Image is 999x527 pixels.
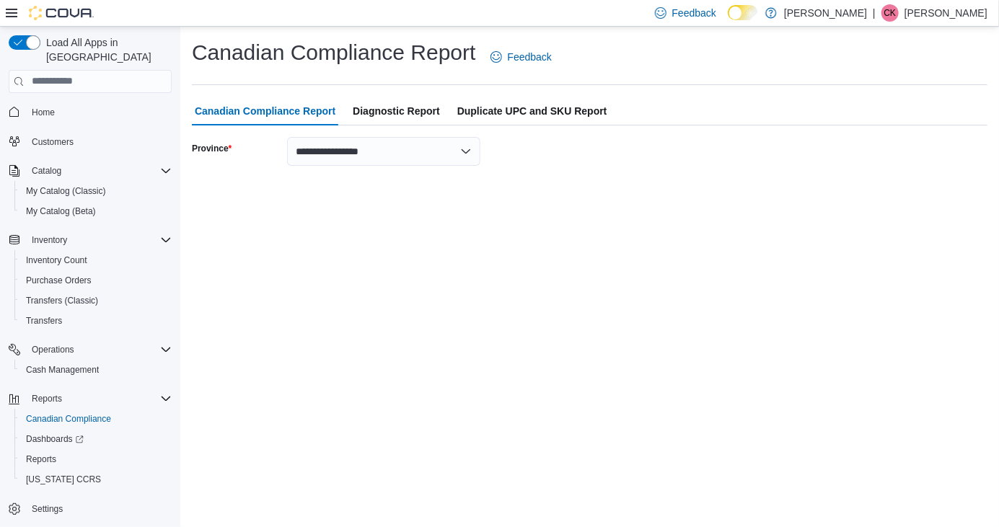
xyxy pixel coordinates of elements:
span: Transfers (Classic) [26,295,98,306]
button: Transfers (Classic) [14,291,177,311]
span: Diagnostic Report [353,97,440,125]
button: Operations [3,340,177,360]
h1: Canadian Compliance Report [192,38,476,67]
button: Operations [26,341,80,358]
a: Canadian Compliance [20,410,117,428]
span: My Catalog (Beta) [26,205,96,217]
span: My Catalog (Beta) [20,203,172,220]
button: Catalog [26,162,67,180]
span: Purchase Orders [26,275,92,286]
span: Reports [26,453,56,465]
span: Customers [32,136,74,148]
button: Inventory [26,231,73,249]
span: Operations [32,344,74,355]
a: Feedback [485,43,558,71]
input: Dark Mode [728,5,758,20]
span: Purchase Orders [20,272,172,289]
span: Cash Management [26,364,99,376]
span: Canadian Compliance [20,410,172,428]
span: Reports [32,393,62,404]
span: Catalog [32,165,61,177]
span: Washington CCRS [20,471,172,488]
span: My Catalog (Classic) [20,182,172,200]
a: Customers [26,133,79,151]
span: Inventory Count [20,252,172,269]
span: Duplicate UPC and SKU Report [457,97,607,125]
span: [US_STATE] CCRS [26,474,101,485]
a: Transfers [20,312,68,329]
a: My Catalog (Beta) [20,203,102,220]
span: Catalog [26,162,172,180]
span: Dashboards [26,433,84,445]
button: Purchase Orders [14,270,177,291]
button: Reports [3,389,177,409]
span: Dark Mode [728,20,729,21]
a: Dashboards [20,430,89,448]
a: [US_STATE] CCRS [20,471,107,488]
span: My Catalog (Classic) [26,185,106,197]
span: Inventory [26,231,172,249]
button: [US_STATE] CCRS [14,469,177,490]
button: My Catalog (Beta) [14,201,177,221]
button: Cash Management [14,360,177,380]
span: Home [32,107,55,118]
a: Transfers (Classic) [20,292,104,309]
a: Purchase Orders [20,272,97,289]
span: Transfers (Classic) [20,292,172,309]
button: Catalog [3,161,177,181]
p: [PERSON_NAME] [905,4,987,22]
a: Reports [20,451,62,468]
a: My Catalog (Classic) [20,182,112,200]
button: Inventory Count [14,250,177,270]
span: Transfers [20,312,172,329]
a: Settings [26,500,69,518]
span: CK [884,4,897,22]
span: Settings [26,500,172,518]
button: Customers [3,131,177,152]
div: Carson Keddy [881,4,899,22]
span: Reports [26,390,172,407]
button: Reports [26,390,68,407]
button: Canadian Compliance [14,409,177,429]
button: Home [3,102,177,123]
button: Transfers [14,311,177,331]
span: Canadian Compliance [26,413,111,425]
a: Home [26,104,61,121]
button: Inventory [3,230,177,250]
button: Reports [14,449,177,469]
span: Home [26,103,172,121]
span: Load All Apps in [GEOGRAPHIC_DATA] [40,35,172,64]
span: Inventory [32,234,67,246]
a: Inventory Count [20,252,93,269]
span: Dashboards [20,430,172,448]
span: Cash Management [20,361,172,378]
span: Customers [26,133,172,151]
img: Cova [29,6,94,20]
span: Transfers [26,315,62,327]
p: [PERSON_NAME] [784,4,867,22]
p: | [873,4,876,22]
a: Cash Management [20,361,105,378]
span: Settings [32,503,63,515]
span: Feedback [672,6,716,20]
span: Feedback [508,50,552,64]
button: Settings [3,498,177,519]
label: Province [192,143,232,154]
a: Dashboards [14,429,177,449]
span: Canadian Compliance Report [195,97,335,125]
span: Inventory Count [26,254,87,266]
button: My Catalog (Classic) [14,181,177,201]
span: Operations [26,341,172,358]
span: Reports [20,451,172,468]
